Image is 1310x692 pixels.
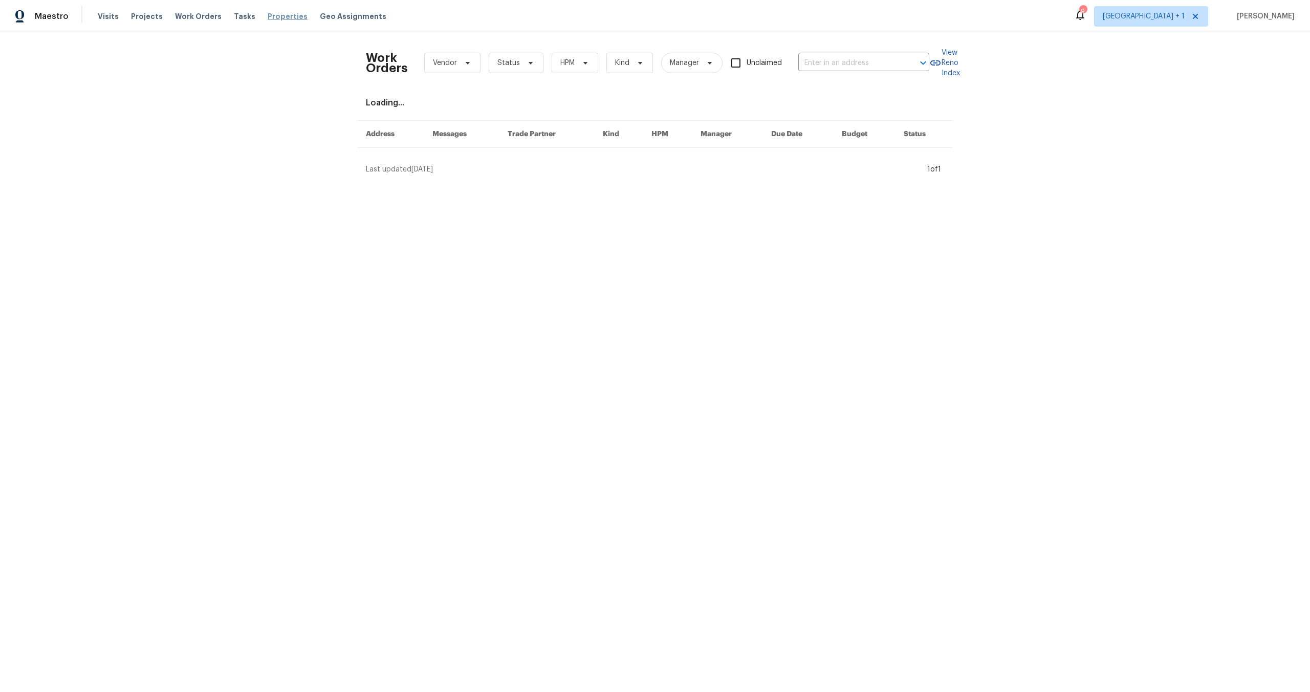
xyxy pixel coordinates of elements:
[234,13,255,20] span: Tasks
[358,121,424,148] th: Address
[896,121,952,148] th: Status
[1103,11,1185,21] span: [GEOGRAPHIC_DATA] + 1
[929,48,960,78] a: View Reno Index
[424,121,499,148] th: Messages
[560,58,575,68] span: HPM
[175,11,222,21] span: Work Orders
[366,98,944,108] div: Loading...
[670,58,699,68] span: Manager
[366,53,408,73] h2: Work Orders
[615,58,629,68] span: Kind
[366,164,924,175] div: Last updated
[834,121,896,148] th: Budget
[747,58,782,69] span: Unclaimed
[927,164,941,175] div: 1 of 1
[916,56,930,70] button: Open
[1233,11,1295,21] span: [PERSON_NAME]
[763,121,834,148] th: Due Date
[497,58,520,68] span: Status
[798,55,901,71] input: Enter in an address
[268,11,308,21] span: Properties
[35,11,69,21] span: Maestro
[643,121,692,148] th: HPM
[499,121,595,148] th: Trade Partner
[98,11,119,21] span: Visits
[433,58,457,68] span: Vendor
[411,166,433,173] span: [DATE]
[1079,6,1086,16] div: 9
[131,11,163,21] span: Projects
[320,11,386,21] span: Geo Assignments
[692,121,763,148] th: Manager
[595,121,643,148] th: Kind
